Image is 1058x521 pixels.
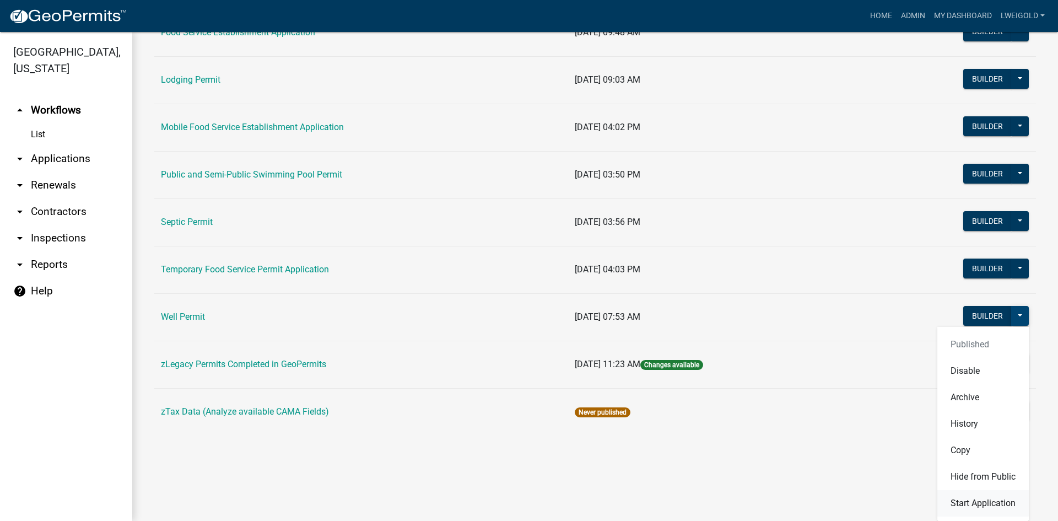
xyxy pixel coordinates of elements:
[575,169,640,180] span: [DATE] 03:50 PM
[963,22,1012,41] button: Builder
[930,6,996,26] a: My Dashboard
[937,490,1029,517] button: Start Application
[963,211,1012,231] button: Builder
[13,284,26,298] i: help
[161,359,326,369] a: zLegacy Permits Completed in GeoPermits
[13,152,26,165] i: arrow_drop_down
[161,74,220,85] a: Lodging Permit
[937,464,1029,490] button: Hide from Public
[996,6,1049,26] a: lweigold
[575,407,630,417] span: Never published
[13,258,26,271] i: arrow_drop_down
[866,6,897,26] a: Home
[161,217,213,227] a: Septic Permit
[937,411,1029,437] button: History
[161,27,315,37] a: Food Service Establishment Application
[161,311,205,322] a: Well Permit
[575,27,640,37] span: [DATE] 09:48 AM
[161,406,329,417] a: zTax Data (Analyze available CAMA Fields)
[13,104,26,117] i: arrow_drop_up
[161,264,329,275] a: Temporary Food Service Permit Application
[897,6,930,26] a: Admin
[575,74,640,85] span: [DATE] 09:03 AM
[963,116,1012,136] button: Builder
[161,169,342,180] a: Public and Semi-Public Swimming Pool Permit
[640,360,703,370] span: Changes available
[937,384,1029,411] button: Archive
[161,122,344,132] a: Mobile Food Service Establishment Application
[13,205,26,218] i: arrow_drop_down
[963,69,1012,89] button: Builder
[963,306,1012,326] button: Builder
[937,437,1029,464] button: Copy
[575,359,640,369] span: [DATE] 11:23 AM
[963,259,1012,278] button: Builder
[575,217,640,227] span: [DATE] 03:56 PM
[575,264,640,275] span: [DATE] 04:03 PM
[13,232,26,245] i: arrow_drop_down
[963,164,1012,184] button: Builder
[575,311,640,322] span: [DATE] 07:53 AM
[13,179,26,192] i: arrow_drop_down
[937,358,1029,384] button: Disable
[575,122,640,132] span: [DATE] 04:02 PM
